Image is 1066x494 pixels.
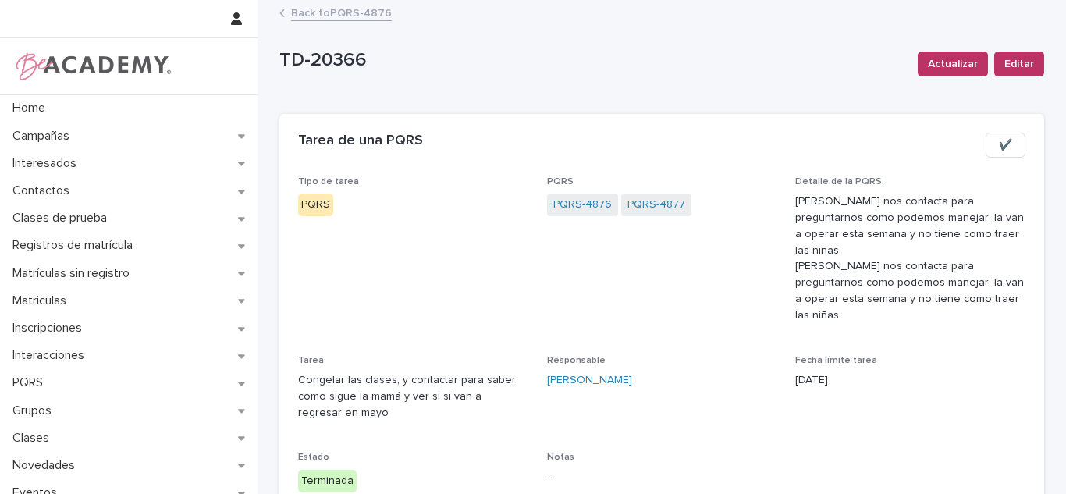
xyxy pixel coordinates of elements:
p: Interacciones [6,348,97,363]
span: Tipo de tarea [298,177,359,187]
span: Editar [1004,56,1034,72]
a: PQRS-4877 [627,197,685,213]
p: Registros de matrícula [6,238,145,253]
span: Responsable [547,356,606,365]
p: Interesados [6,156,89,171]
p: TD-20366 [279,49,905,72]
p: Inscripciones [6,321,94,336]
span: Actualizar [928,56,978,72]
span: Fecha límite tarea [795,356,877,365]
span: ✔️ [999,137,1012,153]
a: PQRS-4876 [553,197,612,213]
p: [PERSON_NAME] nos contacta para preguntarnos como podemos manejar: la van a operar esta semana y ... [795,194,1025,323]
button: ✔️ [986,133,1025,158]
a: [PERSON_NAME] [547,372,632,389]
span: Detalle de la PQRS. [795,177,884,187]
h2: Tarea de una PQRS [298,133,423,150]
span: Tarea [298,356,324,365]
button: Editar [994,52,1044,76]
img: WPrjXfSUmiLcdUfaYY4Q [12,51,172,82]
p: PQRS [6,375,55,390]
p: Home [6,101,58,116]
p: Grupos [6,403,64,418]
p: Matrículas sin registro [6,266,142,281]
span: PQRS [547,177,574,187]
p: Campañas [6,129,82,144]
p: Novedades [6,458,87,473]
p: [DATE] [795,372,1025,389]
p: Congelar las clases, y contactar para saber como sigue la mamá y ver si si van a regresar en mayo [298,372,528,421]
p: Clases [6,431,62,446]
p: Matriculas [6,293,79,308]
span: Notas [547,453,574,462]
p: Contactos [6,183,82,198]
p: - [547,470,777,486]
a: Back toPQRS-4876 [291,3,392,21]
p: Clases de prueba [6,211,119,226]
button: Actualizar [918,52,988,76]
div: Terminada [298,470,357,492]
div: PQRS [298,194,333,216]
span: Estado [298,453,329,462]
